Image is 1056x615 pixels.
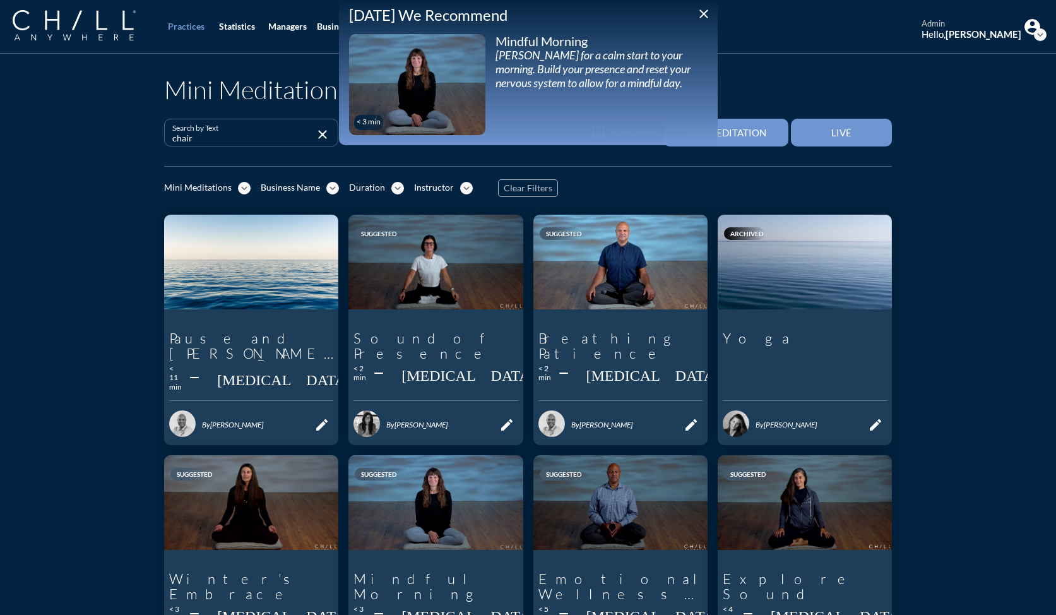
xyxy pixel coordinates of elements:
input: Search by Text [172,130,312,146]
div: Add Meditation [685,127,766,138]
span: [PERSON_NAME] [210,420,263,429]
i: edit [499,417,514,433]
i: edit [314,417,329,433]
i: close [315,127,330,142]
h1: Mini Meditations [164,75,348,105]
img: 1582833064083%20-%204cac94cb3c.png [723,410,749,437]
span: By [756,420,764,429]
strong: [PERSON_NAME] [946,28,1021,40]
i: edit [684,417,699,433]
span: Clear Filters [504,183,552,194]
img: 1586445345380%20-%20Steph_Chill_Profile_Temporary_BW.jpg [353,410,380,437]
i: close [696,6,711,21]
i: edit [868,417,883,433]
span: [PERSON_NAME] [764,420,817,429]
img: 1582832593142%20-%2027a774d8d5.png [169,410,196,437]
button: Clear Filters [498,179,558,197]
div: admin [922,19,1021,29]
i: expand_more [1034,28,1047,41]
button: Add Meditation [663,119,788,146]
span: [PERSON_NAME] [579,420,632,429]
div: Practices [168,21,205,32]
a: Company Logo [13,10,161,42]
div: Instructor [414,182,454,193]
div: Statistics [219,21,255,32]
div: Live [813,127,870,138]
span: By [202,420,210,429]
span: By [571,420,579,429]
img: Company Logo [13,10,136,40]
div: [PERSON_NAME] for a calm start to your morning. Build your presence and reset your nervous system... [495,49,707,90]
div: Business Name [261,182,320,193]
div: < 3 min [357,117,381,126]
div: Managers [268,21,307,32]
div: Businesses [317,21,359,32]
div: Duration [349,182,385,193]
div: Hello, [922,28,1021,40]
button: Live [791,119,892,146]
span: [PERSON_NAME] [395,420,448,429]
i: expand_more [326,182,339,194]
i: expand_more [460,182,473,194]
div: [DATE] We Recommend [349,6,708,25]
div: Mindful Morning [495,34,707,49]
span: By [386,420,395,429]
i: expand_more [391,182,404,194]
img: Profile icon [1024,19,1040,35]
div: Mini Meditations [164,182,232,193]
img: 1582832593142%20-%2027a774d8d5.png [538,410,565,437]
i: expand_more [238,182,251,194]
